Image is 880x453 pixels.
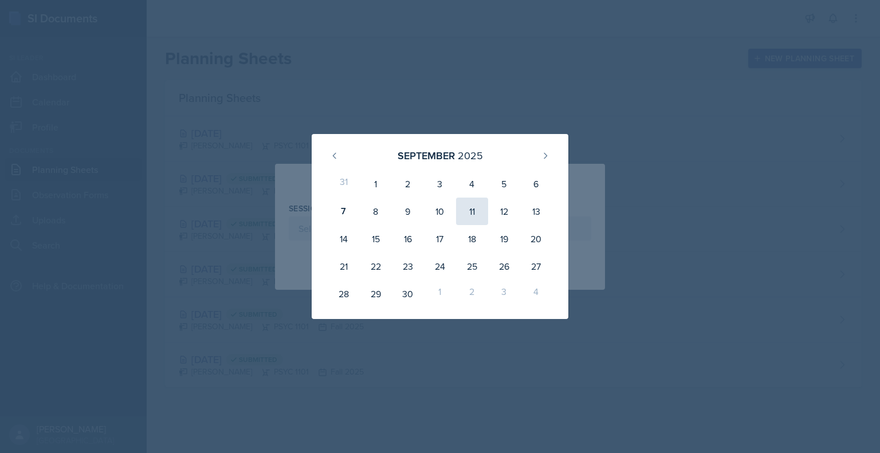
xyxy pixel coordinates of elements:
[328,253,360,280] div: 21
[488,280,520,308] div: 3
[456,170,488,198] div: 4
[360,225,392,253] div: 15
[488,253,520,280] div: 26
[392,198,424,225] div: 9
[424,198,456,225] div: 10
[392,253,424,280] div: 23
[360,170,392,198] div: 1
[488,170,520,198] div: 5
[456,280,488,308] div: 2
[456,225,488,253] div: 18
[392,170,424,198] div: 2
[360,198,392,225] div: 8
[456,253,488,280] div: 25
[458,148,483,163] div: 2025
[520,170,552,198] div: 6
[424,225,456,253] div: 17
[456,198,488,225] div: 11
[328,280,360,308] div: 28
[328,198,360,225] div: 7
[392,280,424,308] div: 30
[328,225,360,253] div: 14
[520,198,552,225] div: 13
[424,170,456,198] div: 3
[328,170,360,198] div: 31
[424,280,456,308] div: 1
[488,225,520,253] div: 19
[520,225,552,253] div: 20
[488,198,520,225] div: 12
[360,280,392,308] div: 29
[398,148,455,163] div: September
[520,253,552,280] div: 27
[360,253,392,280] div: 22
[424,253,456,280] div: 24
[520,280,552,308] div: 4
[392,225,424,253] div: 16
